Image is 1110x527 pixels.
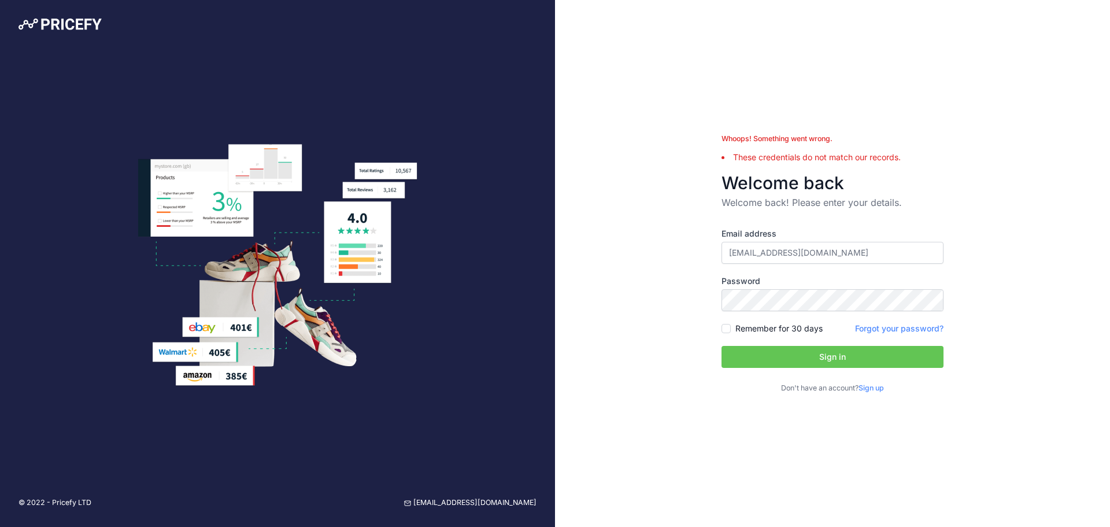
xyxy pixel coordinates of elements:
a: Forgot your password? [855,323,943,333]
p: © 2022 - Pricefy LTD [18,497,91,508]
label: Remember for 30 days [735,323,823,334]
div: Whoops! Something went wrong. [721,134,943,145]
img: Pricefy [18,19,102,30]
label: Password [721,275,943,287]
a: Sign up [859,384,884,392]
p: Don't have an account? [721,383,943,394]
p: Welcome back! Please enter your details. [721,196,943,209]
button: Sign in [721,346,943,368]
label: Email address [721,228,943,239]
h3: Welcome back [721,172,943,193]
li: These credentials do not match our records. [721,152,943,163]
input: Enter your email [721,242,943,264]
a: [EMAIL_ADDRESS][DOMAIN_NAME] [404,497,536,508]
